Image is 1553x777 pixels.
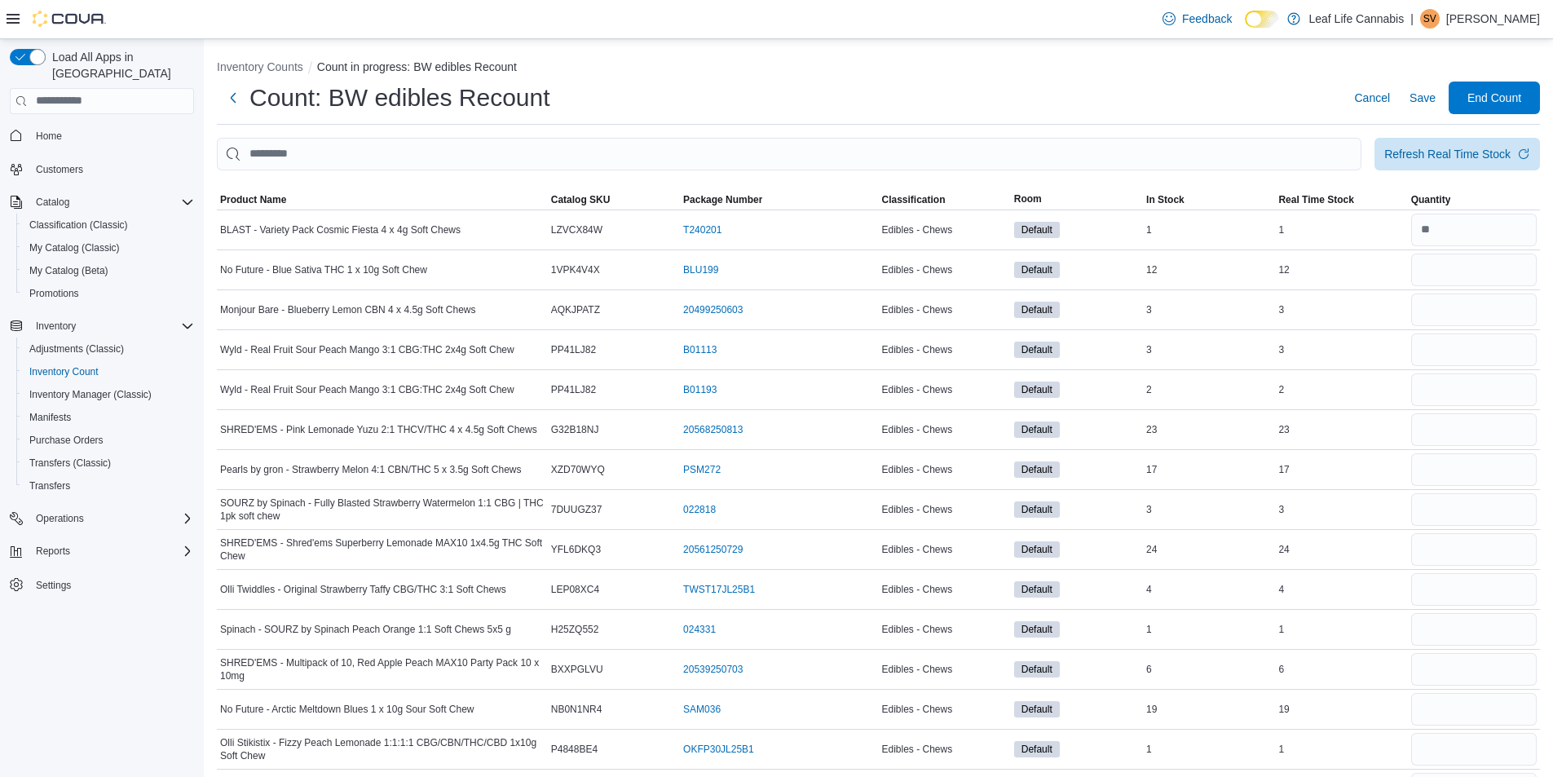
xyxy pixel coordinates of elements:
span: BLAST - Variety Pack Cosmic Fiesta 4 x 4g Soft Chews [220,223,461,236]
span: Default [1014,262,1060,278]
span: Classification (Classic) [23,215,194,235]
button: Catalog [3,191,201,214]
span: LEP08XC4 [551,583,599,596]
span: Operations [29,509,194,528]
button: Save [1403,82,1442,114]
span: Spinach - SOURZ by Spinach Peach Orange 1:1 Soft Chews 5x5 g [220,623,511,636]
button: Home [3,124,201,148]
button: Package Number [680,190,878,210]
span: Feedback [1182,11,1232,27]
button: Manifests [16,406,201,429]
button: Promotions [16,282,201,305]
a: PSM272 [683,463,721,476]
span: Default [1021,662,1052,677]
span: Default [1021,622,1052,637]
span: Purchase Orders [23,430,194,450]
button: Purchase Orders [16,429,201,452]
span: Default [1021,382,1052,397]
span: Catalog [29,192,194,212]
a: Manifests [23,408,77,427]
div: 24 [1143,540,1275,559]
span: Edibles - Chews [881,303,952,316]
div: 17 [1275,460,1407,479]
span: Adjustments (Classic) [23,339,194,359]
input: Dark Mode [1245,11,1279,28]
div: 6 [1143,660,1275,679]
span: Cancel [1354,90,1390,106]
span: Edibles - Chews [881,623,952,636]
span: Settings [36,579,71,592]
span: Default [1014,222,1060,238]
span: Home [29,126,194,146]
span: Default [1014,501,1060,518]
span: Pearls by gron - Strawberry Melon 4:1 CBN/THC 5 x 3.5g Soft Chews [220,463,521,476]
span: Classification [881,193,945,206]
span: Default [1014,621,1060,638]
a: Home [29,126,68,146]
span: Default [1014,701,1060,717]
div: 3 [1275,500,1407,519]
span: 1VPK4V4X [551,263,600,276]
span: Default [1014,541,1060,558]
a: Inventory Manager (Classic) [23,385,158,404]
span: Default [1021,302,1052,317]
span: Edibles - Chews [881,383,952,396]
div: 1 [1143,739,1275,759]
span: SV [1423,9,1436,29]
div: 12 [1275,260,1407,280]
button: Inventory [3,315,201,338]
div: 4 [1143,580,1275,599]
span: Wyld - Real Fruit Sour Peach Mango 3:1 CBG:THC 2x4g Soft Chew [220,343,514,356]
span: Inventory [29,316,194,336]
span: Promotions [29,287,79,300]
a: B01113 [683,343,717,356]
span: Default [1014,382,1060,398]
span: NB0N1NR4 [551,703,602,716]
a: Adjustments (Classic) [23,339,130,359]
button: Count in progress: BW edibles Recount [317,60,517,73]
span: BXXPGLVU [551,663,603,676]
span: Room [1014,192,1042,205]
span: Manifests [23,408,194,427]
a: TWST17JL25B1 [683,583,755,596]
div: Sarah VanSeggelen [1420,9,1440,29]
input: This is a search bar. After typing your query, hit enter to filter the results lower in the page. [217,138,1361,170]
button: In Stock [1143,190,1275,210]
span: In Stock [1146,193,1185,206]
span: No Future - Blue Sativa THC 1 x 10g Soft Chew [220,263,427,276]
span: Default [1021,422,1052,437]
button: Next [217,82,249,114]
span: My Catalog (Beta) [23,261,194,280]
a: 20499250603 [683,303,743,316]
span: XZD70WYQ [551,463,605,476]
button: Reports [3,540,201,563]
span: SHRED'EMS - Multipack of 10, Red Apple Peach MAX10 Party Pack 10 x 10mg [220,656,545,682]
button: End Count [1449,82,1540,114]
a: Transfers (Classic) [23,453,117,473]
button: Operations [29,509,90,528]
a: 20561250729 [683,543,743,556]
span: Transfers [29,479,70,492]
span: Package Number [683,193,762,206]
button: Inventory Counts [217,60,303,73]
a: Settings [29,576,77,595]
button: Inventory Manager (Classic) [16,383,201,406]
span: Default [1021,263,1052,277]
span: Edibles - Chews [881,463,952,476]
span: Default [1014,302,1060,318]
span: Inventory [36,320,76,333]
span: My Catalog (Classic) [29,241,120,254]
a: 20568250813 [683,423,743,436]
span: Inventory Manager (Classic) [29,388,152,401]
a: Promotions [23,284,86,303]
div: 3 [1275,300,1407,320]
span: Transfers (Classic) [23,453,194,473]
button: Product Name [217,190,548,210]
div: 4 [1275,580,1407,599]
span: Operations [36,512,84,525]
button: Transfers [16,475,201,497]
span: Transfers (Classic) [29,457,111,470]
button: Refresh Real Time Stock [1374,138,1540,170]
div: 3 [1275,340,1407,360]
